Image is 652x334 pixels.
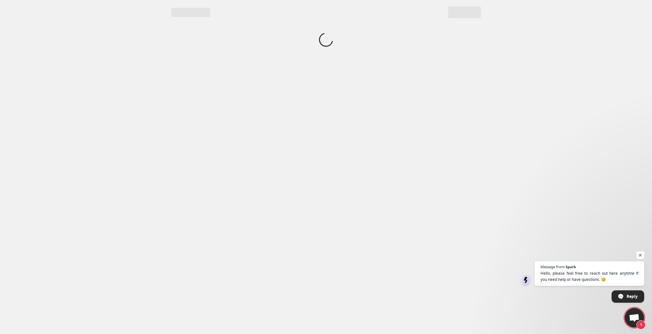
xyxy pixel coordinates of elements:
span: 1 [636,320,645,329]
span: Message from [541,265,565,269]
span: Reply [627,291,638,302]
span: Spark [566,265,576,269]
div: Open chat [625,308,644,327]
span: Hello, please feel free to reach out here anytime if you need help or have questions. 😊 [541,270,638,283]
